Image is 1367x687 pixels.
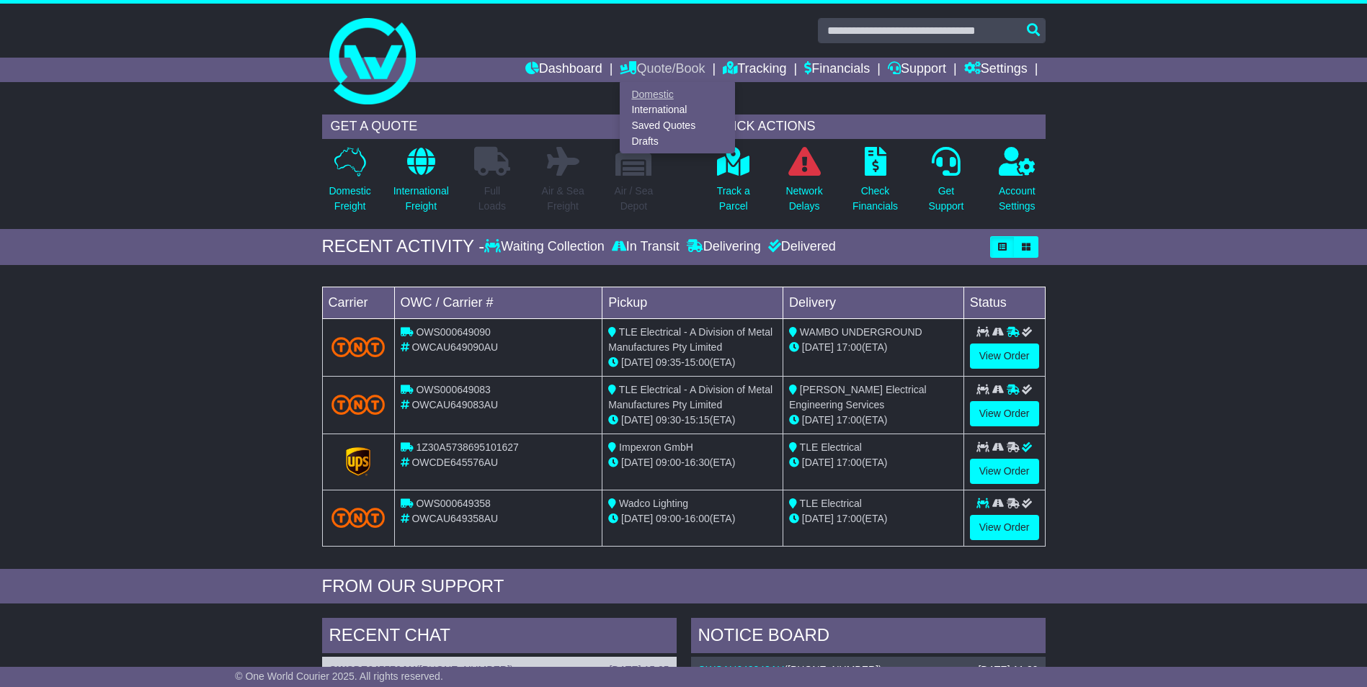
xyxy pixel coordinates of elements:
a: DomesticFreight [328,146,371,222]
img: TNT_Domestic.png [331,508,386,527]
td: Delivery [783,287,963,318]
a: View Order [970,459,1039,484]
div: In Transit [608,239,683,255]
span: [DATE] [621,513,653,524]
a: Dashboard [525,58,602,82]
div: RECENT CHAT [322,618,677,657]
a: Settings [964,58,1028,82]
a: OWCAU642348AU [698,664,785,675]
a: Domestic [620,86,734,102]
span: TLE Electrical [800,498,862,509]
div: ( ) [698,664,1038,676]
a: Drafts [620,133,734,149]
a: InternationalFreight [393,146,450,222]
a: View Order [970,401,1039,426]
span: OWS000649358 [416,498,491,509]
span: 15:15 [685,414,710,426]
span: [PERSON_NAME] Electrical Engineering Services [789,384,927,410]
span: 17:00 [837,457,862,468]
span: TLE Electrical - A Division of Metal Manufactures Pty Limited [608,384,772,410]
span: 17:00 [837,513,862,524]
div: NOTICE BOARD [691,618,1046,657]
a: NetworkDelays [785,146,823,222]
span: 16:30 [685,457,710,468]
span: 09:30 [656,414,681,426]
div: (ETA) [789,511,958,526]
p: Track a Parcel [717,184,750,214]
a: AccountSettings [998,146,1036,222]
img: TNT_Domestic.png [331,337,386,356]
span: [PHONE_NUMBER] [419,664,510,675]
span: 15:00 [685,356,710,368]
div: (ETA) [789,455,958,470]
span: 1Z30A5738695101627 [416,441,518,453]
span: 09:00 [656,513,681,524]
div: [DATE] 11:39 [978,664,1038,676]
p: Air & Sea Freight [542,184,584,214]
span: 16:00 [685,513,710,524]
td: OWC / Carrier # [394,287,602,318]
p: International Freight [393,184,449,214]
td: Pickup [602,287,783,318]
a: OWCDE645576AU [329,664,417,675]
div: - (ETA) [608,511,777,526]
span: OWCAU649358AU [411,513,498,524]
img: GetCarrierServiceLogo [346,447,370,476]
div: - (ETA) [608,455,777,470]
a: CheckFinancials [852,146,899,222]
p: Domestic Freight [329,184,370,214]
a: Tracking [723,58,786,82]
span: [DATE] [802,414,834,426]
div: - (ETA) [608,355,777,370]
span: Impexron GmbH [619,441,693,453]
a: Saved Quotes [620,118,734,134]
span: TLE Electrical [800,441,862,453]
a: View Order [970,343,1039,369]
div: Delivering [683,239,765,255]
div: (ETA) [789,413,958,428]
span: OWS000649083 [416,384,491,395]
img: TNT_Domestic.png [331,395,386,414]
div: Quote/Book [620,82,735,153]
span: TLE Electrical - A Division of Metal Manufactures Pty Limited [608,326,772,353]
div: FROM OUR SUPPORT [322,576,1046,597]
a: International [620,102,734,118]
p: Check Financials [852,184,898,214]
p: Get Support [928,184,963,214]
span: [DATE] [621,457,653,468]
div: GET A QUOTE [322,114,662,139]
p: Air / Sea Depot [615,184,654,214]
span: [DATE] [802,457,834,468]
a: Quote/Book [620,58,705,82]
span: [PHONE_NUMBER] [788,664,878,675]
div: QUICK ACTIONS [705,114,1046,139]
span: WAMBO UNDERGROUND [800,326,922,338]
span: OWCAU649083AU [411,399,498,410]
td: Status [963,287,1045,318]
span: [DATE] [621,414,653,426]
span: 09:35 [656,356,681,368]
span: [DATE] [621,356,653,368]
span: OWS000649090 [416,326,491,338]
span: 09:00 [656,457,681,468]
div: [DATE] 15:05 [609,664,669,676]
span: [DATE] [802,513,834,524]
p: Account Settings [999,184,1036,214]
div: - (ETA) [608,413,777,428]
a: Track aParcel [716,146,751,222]
span: Wadco Lighting [619,498,688,509]
a: GetSupport [927,146,964,222]
a: Support [888,58,946,82]
span: OWCDE645576AU [411,457,498,468]
div: Delivered [765,239,836,255]
span: OWCAU649090AU [411,341,498,353]
span: © One World Courier 2025. All rights reserved. [235,670,443,682]
span: 17:00 [837,341,862,353]
span: 17:00 [837,414,862,426]
div: (ETA) [789,340,958,355]
p: Network Delays [785,184,822,214]
p: Full Loads [474,184,510,214]
span: [DATE] [802,341,834,353]
a: View Order [970,515,1039,540]
div: Waiting Collection [484,239,607,255]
